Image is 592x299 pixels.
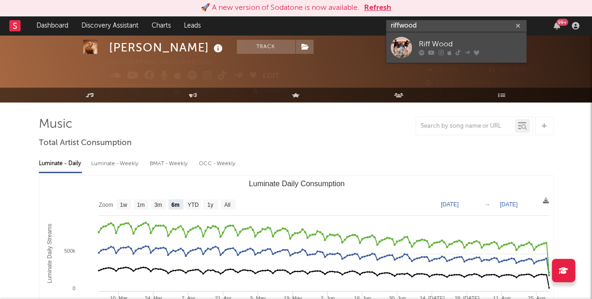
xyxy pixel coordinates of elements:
[187,202,198,208] text: YTD
[145,16,177,35] a: Charts
[150,156,190,172] div: BMAT - Weekly
[72,285,75,291] text: 0
[120,202,127,208] text: 1w
[224,202,230,208] text: All
[46,224,53,283] text: Luminate Daily Streams
[425,80,524,86] span: 4,814,303 Monthly Listeners
[154,202,162,208] text: 3m
[109,40,225,55] div: [PERSON_NAME]
[419,39,522,50] div: Riff Wood
[99,202,113,208] text: Zoom
[201,2,359,14] div: 🚀 A new version of Sodatone is now available.
[484,201,490,208] text: →
[64,248,75,254] text: 500k
[204,86,239,97] span: Benchmark
[30,16,75,35] a: Dashboard
[75,16,145,35] a: Discovery Assistant
[109,57,223,68] div: [GEOGRAPHIC_DATA] | R&B/Soul
[109,84,168,98] button: Track
[190,84,244,98] a: Benchmark
[39,156,82,172] div: Luminate - Daily
[91,156,140,172] div: Luminate - Weekly
[263,71,279,82] button: Edit
[39,138,132,149] span: Total Artist Consumption
[416,123,515,130] input: Search by song name or URL
[500,201,518,208] text: [DATE]
[199,156,236,172] div: OCC - Weekly
[425,67,458,73] span: 50,405
[554,22,560,29] button: 99+
[137,202,145,208] text: 1m
[249,84,293,98] button: Summary
[364,2,391,14] button: Refresh
[171,202,179,208] text: 6m
[237,40,295,54] button: Track
[441,201,459,208] text: [DATE]
[248,180,344,188] text: Luminate Daily Consumption
[556,19,568,26] div: 99 +
[489,67,527,73] span: 498,000
[386,20,526,32] input: Search for artists
[177,16,207,35] a: Leads
[386,32,526,63] a: Riff Wood
[207,202,213,208] text: 1y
